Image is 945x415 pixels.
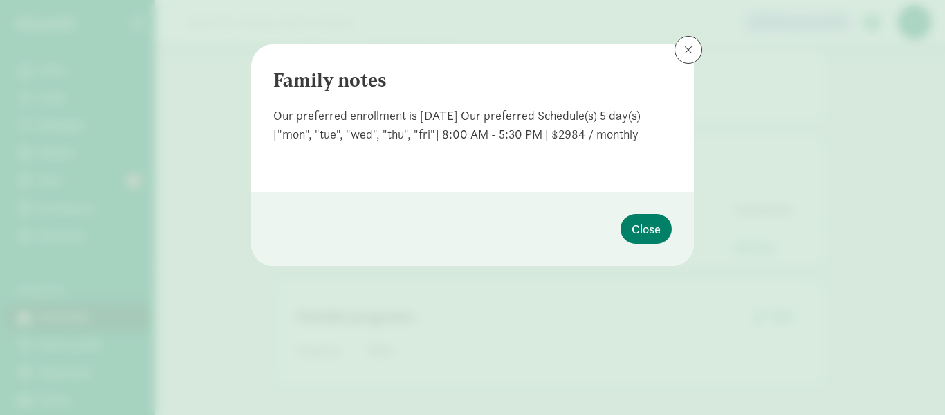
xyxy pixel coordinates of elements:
iframe: Chat Widget [876,348,945,415]
div: Our preferred enrollment is [DATE] Our preferred Schedule(s) 5 day(s) ["mon", "tue", "wed", "thu"... [273,106,672,143]
button: Close [621,214,672,244]
div: Family notes [273,67,672,95]
span: Close [632,220,661,238]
